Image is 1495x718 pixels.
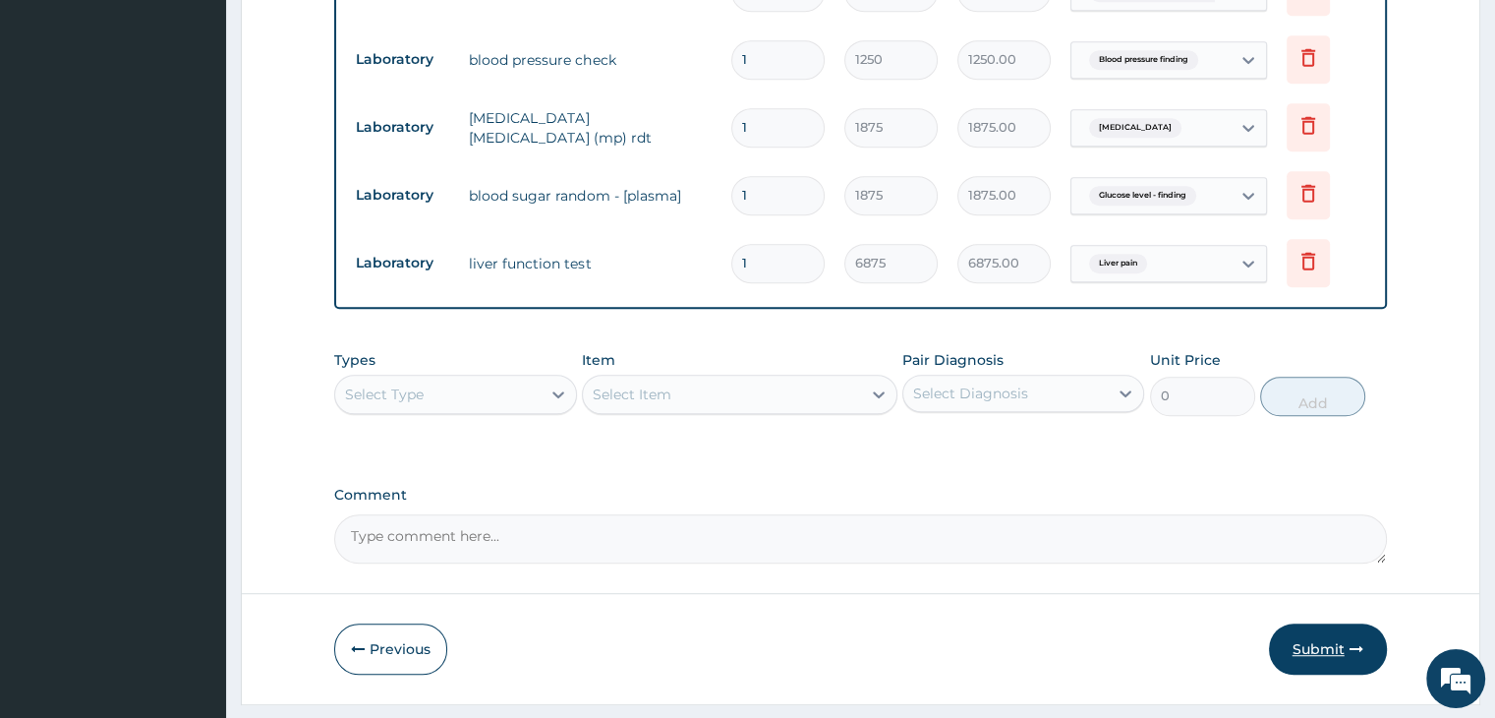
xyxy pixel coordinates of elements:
td: Laboratory [346,109,459,146]
td: [MEDICAL_DATA] [MEDICAL_DATA] (mp) rdt [459,98,720,157]
button: Previous [334,624,447,675]
span: We're online! [114,227,271,426]
td: blood sugar random - [plasma] [459,176,720,215]
td: blood pressure check [459,40,720,80]
div: Select Type [345,385,424,404]
button: Submit [1269,624,1387,675]
label: Comment [334,487,1386,504]
span: Blood pressure finding [1089,50,1198,70]
div: Chat with us now [102,110,330,136]
label: Item [582,350,615,370]
label: Unit Price [1150,350,1221,370]
div: Select Diagnosis [913,384,1028,403]
td: Laboratory [346,245,459,281]
span: [MEDICAL_DATA] [1089,118,1181,138]
textarea: Type your message and hit 'Enter' [10,496,374,565]
div: Minimize live chat window [322,10,370,57]
button: Add [1260,377,1365,416]
td: liver function test [459,244,720,283]
img: d_794563401_company_1708531726252_794563401 [36,98,80,148]
label: Types [334,352,375,369]
span: Glucose level - finding [1089,186,1196,206]
td: Laboratory [346,41,459,78]
label: Pair Diagnosis [902,350,1004,370]
td: Laboratory [346,177,459,213]
span: Liver pain [1089,254,1147,273]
